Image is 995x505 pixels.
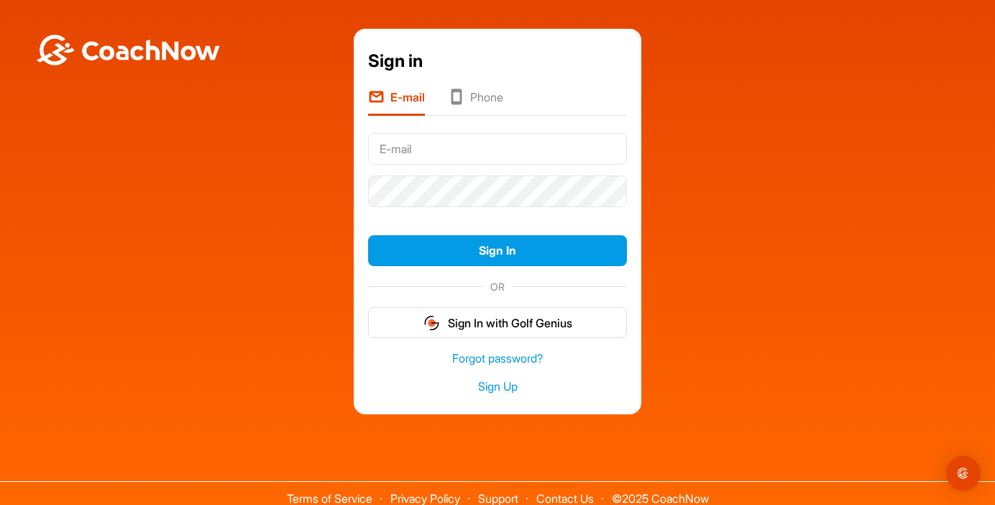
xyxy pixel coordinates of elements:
span: OR [483,279,512,294]
div: Open Intercom Messenger [946,456,981,491]
li: E-mail [368,88,425,116]
button: Sign In [368,235,627,266]
img: BwLJSsUCoWCh5upNqxVrqldRgqLPVwmV24tXu5FoVAoFEpwwqQ3VIfuoInZCoVCoTD4vwADAC3ZFMkVEQFDAAAAAElFTkSuQmCC [35,35,221,65]
a: Forgot password? [368,350,627,367]
div: Sign in [368,48,627,74]
button: Sign In with Golf Genius [368,307,627,338]
img: gg_logo [423,314,441,332]
li: Phone [448,88,503,116]
input: E-mail [368,133,627,165]
span: © 2025 CoachNow [605,482,716,504]
a: Sign Up [368,378,627,395]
